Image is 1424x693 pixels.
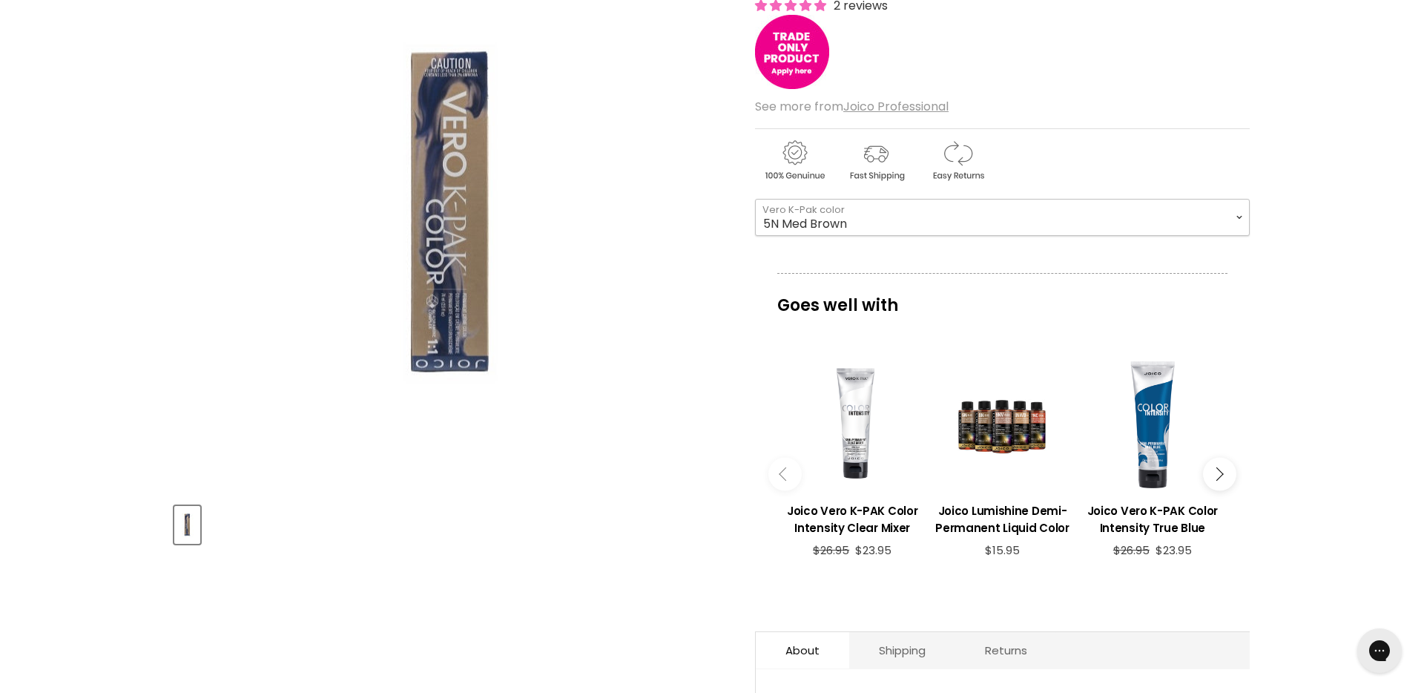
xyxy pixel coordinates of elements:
[843,98,949,115] a: Joico Professional
[934,355,1069,490] a: View product:Joico Lumishine Demi-Permanent Liquid Color
[1113,542,1150,558] span: $26.95
[955,632,1057,669] a: Returns
[837,138,915,183] img: shipping.gif
[1350,623,1409,678] iframe: Gorgias live chat messenger
[24,24,36,36] img: logo_orange.svg
[164,88,250,97] div: Keywords by Traffic
[172,502,731,544] div: Product thumbnails
[39,39,163,50] div: Domain: [DOMAIN_NAME]
[755,15,829,89] img: tradeonly_small.jpg
[813,542,849,558] span: $26.95
[785,491,920,544] a: View product:Joico Vero K-PAK Color Intensity Clear Mixer
[934,491,1069,544] a: View product:Joico Lumishine Demi-Permanent Liquid Color
[56,88,133,97] div: Domain Overview
[176,508,199,542] img: Joico Vero K-Pak Color
[855,542,891,558] span: $23.95
[1085,491,1220,544] a: View product:Joico Vero K-PAK Color Intensity True Blue
[174,506,200,544] button: Joico Vero K-Pak Color
[24,39,36,50] img: website_grey.svg
[756,632,849,669] a: About
[785,502,920,536] h3: Joico Vero K-PAK Color Intensity Clear Mixer
[755,138,834,183] img: genuine.gif
[42,24,73,36] div: v 4.0.25
[755,98,949,115] span: See more from
[148,86,159,98] img: tab_keywords_by_traffic_grey.svg
[1085,355,1220,490] a: View product:Joico Vero K-PAK Color Intensity True Blue
[985,542,1020,558] span: $15.95
[1156,542,1192,558] span: $23.95
[849,632,955,669] a: Shipping
[934,502,1069,536] h3: Joico Lumishine Demi-Permanent Liquid Color
[1085,502,1220,536] h3: Joico Vero K-PAK Color Intensity True Blue
[777,273,1227,322] p: Goes well with
[785,355,920,490] a: View product:Joico Vero K-PAK Color Intensity Clear Mixer
[40,86,52,98] img: tab_domain_overview_orange.svg
[918,138,997,183] img: returns.gif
